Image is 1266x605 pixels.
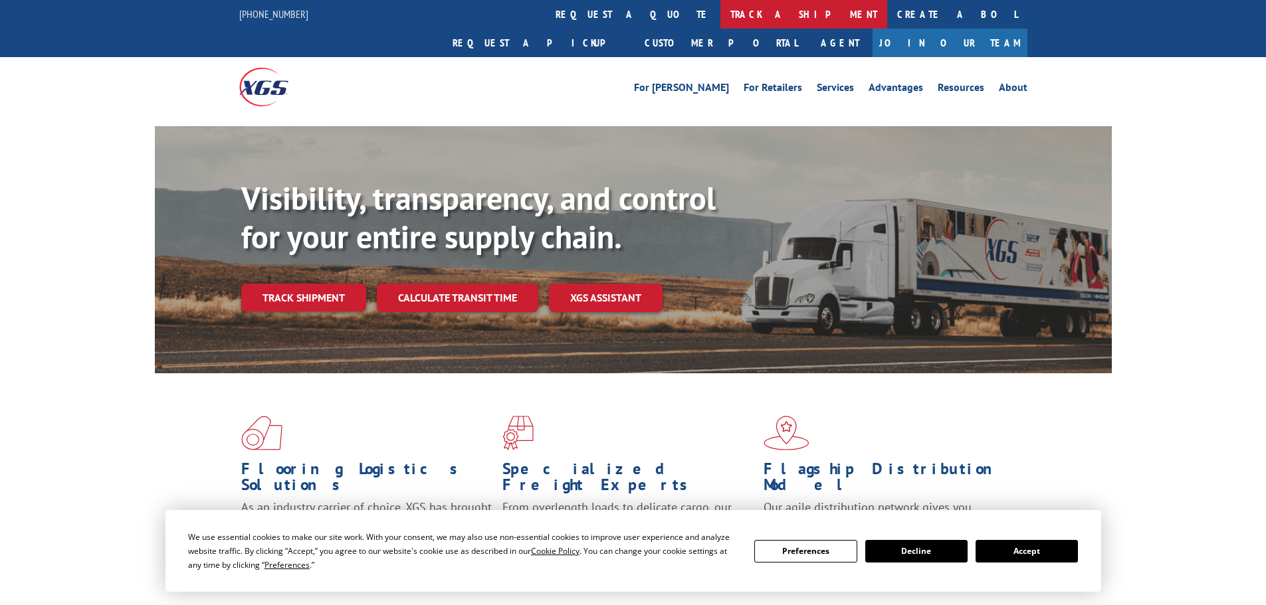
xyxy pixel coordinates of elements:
div: Cookie Consent Prompt [165,510,1101,592]
span: Cookie Policy [531,545,580,557]
h1: Flagship Distribution Model [764,461,1015,499]
a: For Retailers [744,82,802,97]
a: Track shipment [241,284,366,311]
button: Preferences [754,540,857,562]
button: Accept [976,540,1078,562]
a: Advantages [869,82,923,97]
img: xgs-icon-focused-on-flooring-red [502,416,534,450]
b: Visibility, transparency, and control for your entire supply chain. [241,177,716,257]
a: Services [817,82,854,97]
a: XGS ASSISTANT [549,284,663,312]
h1: Flooring Logistics Solutions [241,461,492,499]
span: As an industry carrier of choice, XGS has brought innovation and dedication to flooring logistics... [241,499,492,547]
a: Request a pickup [443,29,635,57]
a: Resources [938,82,984,97]
a: For [PERSON_NAME] [634,82,729,97]
img: xgs-icon-flagship-distribution-model-red [764,416,809,450]
button: Decline [865,540,968,562]
p: From overlength loads to delicate cargo, our experienced staff knows the best way to move your fr... [502,499,754,559]
a: [PHONE_NUMBER] [239,7,308,21]
span: Preferences [264,559,310,570]
span: Our agile distribution network gives you nationwide inventory management on demand. [764,499,1008,531]
div: We use essential cookies to make our site work. With your consent, we may also use non-essential ... [188,530,738,572]
h1: Specialized Freight Experts [502,461,754,499]
a: Customer Portal [635,29,807,57]
a: Agent [807,29,873,57]
img: xgs-icon-total-supply-chain-intelligence-red [241,416,282,450]
a: About [999,82,1027,97]
a: Calculate transit time [377,284,538,312]
a: Join Our Team [873,29,1027,57]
